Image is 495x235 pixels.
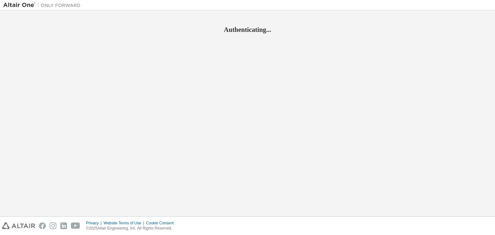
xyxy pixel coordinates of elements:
[50,222,56,229] img: instagram.svg
[146,221,177,226] div: Cookie Consent
[39,222,46,229] img: facebook.svg
[71,222,80,229] img: youtube.svg
[2,222,35,229] img: altair_logo.svg
[86,226,178,231] p: © 2025 Altair Engineering, Inc. All Rights Reserved.
[3,2,84,8] img: Altair One
[60,222,67,229] img: linkedin.svg
[3,25,492,34] h2: Authenticating...
[86,221,103,226] div: Privacy
[103,221,146,226] div: Website Terms of Use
